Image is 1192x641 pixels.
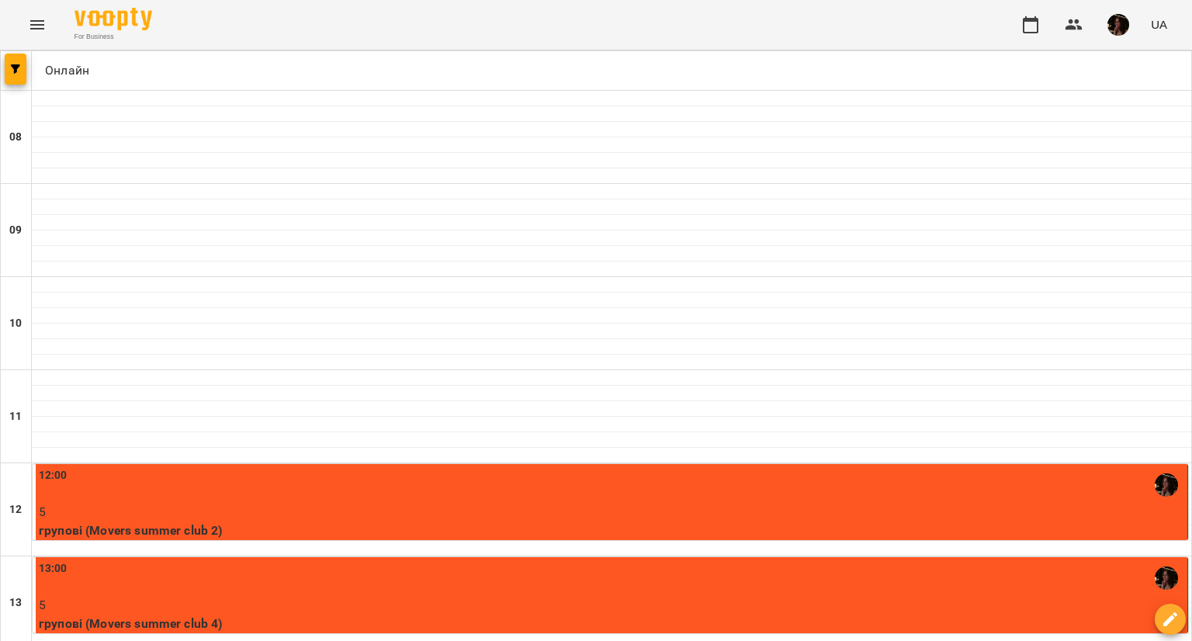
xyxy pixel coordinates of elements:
[38,61,89,80] p: Онлайн
[9,501,22,518] h6: 12
[39,560,68,577] label: 13:00
[39,467,68,484] label: 12:00
[1145,10,1173,39] button: UA
[9,594,22,612] h6: 13
[39,596,1184,615] p: 5
[19,6,56,43] button: Menu
[9,129,22,146] h6: 08
[1151,16,1167,33] span: UA
[74,8,152,30] img: Voopty Logo
[9,408,22,425] h6: 11
[1107,14,1129,36] img: 1b79b5faa506ccfdadca416541874b02.jpg
[74,32,152,42] span: For Business
[1155,473,1178,497] img: Катерина Халимендик
[9,315,22,332] h6: 10
[9,222,22,239] h6: 09
[1155,567,1178,590] img: Катерина Халимендик
[39,521,1184,540] p: групові (Movers summer club 2)
[39,615,1184,633] p: групові (Movers summer club 4)
[39,503,1184,521] p: 5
